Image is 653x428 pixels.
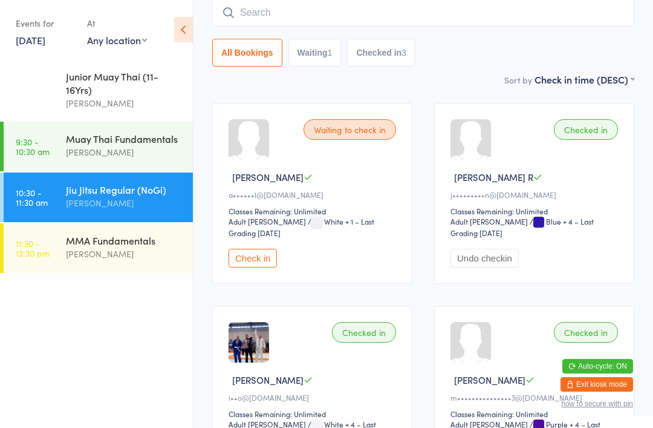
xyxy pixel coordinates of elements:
[450,206,622,216] div: Classes Remaining: Unlimited
[561,400,633,408] button: how to secure with pin
[454,171,533,183] span: [PERSON_NAME] R
[229,216,306,226] div: Adult [PERSON_NAME]
[560,377,633,392] button: Exit kiosk mode
[562,359,633,374] button: Auto-cycle: ON
[66,96,183,110] div: [PERSON_NAME]
[332,322,396,343] div: Checked in
[450,392,622,403] div: m•••••••••••••••3@[DOMAIN_NAME]
[534,73,634,86] div: Check in time (DESC)
[554,119,618,140] div: Checked in
[347,39,415,67] button: Checked in3
[229,322,269,363] img: image1750459191.png
[4,223,193,273] a: 11:30 -12:30 pmMMA Fundamentals[PERSON_NAME]
[87,13,147,33] div: At
[232,374,304,386] span: [PERSON_NAME]
[66,70,183,96] div: Junior Muay Thai (11-16Yrs)
[229,392,400,403] div: i••o@[DOMAIN_NAME]
[554,322,618,343] div: Checked in
[288,39,342,67] button: Waiting1
[229,409,400,419] div: Classes Remaining: Unlimited
[504,74,532,86] label: Sort by
[87,33,147,47] div: Any location
[16,13,75,33] div: Events for
[454,374,525,386] span: [PERSON_NAME]
[66,183,183,196] div: Jiu Jitsu Regular (NoGi)
[401,48,406,58] div: 3
[66,234,183,247] div: MMA Fundamentals
[450,189,622,200] div: j•••••••••n@[DOMAIN_NAME]
[16,239,50,258] time: 11:30 - 12:30 pm
[450,249,519,268] button: Undo checkin
[4,59,193,120] a: 8:30 -9:30 amJunior Muay Thai (11-16Yrs)[PERSON_NAME]
[328,48,333,58] div: 1
[450,216,528,226] div: Adult [PERSON_NAME]
[16,188,48,207] time: 10:30 - 11:30 am
[304,119,396,140] div: Waiting to check in
[229,206,400,216] div: Classes Remaining: Unlimited
[4,173,193,222] a: 10:30 -11:30 amJiu Jitsu Regular (NoGi)[PERSON_NAME]
[16,74,47,94] time: 8:30 - 9:30 am
[4,122,193,171] a: 9:30 -10:30 amMuay Thai Fundamentals[PERSON_NAME]
[66,132,183,145] div: Muay Thai Fundamentals
[16,137,50,156] time: 9:30 - 10:30 am
[229,189,400,200] div: a••••••l@[DOMAIN_NAME]
[212,39,282,67] button: All Bookings
[66,145,183,159] div: [PERSON_NAME]
[66,247,183,261] div: [PERSON_NAME]
[232,171,304,183] span: [PERSON_NAME]
[66,196,183,210] div: [PERSON_NAME]
[450,409,622,419] div: Classes Remaining: Unlimited
[16,33,45,47] a: [DATE]
[229,249,277,268] button: Check in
